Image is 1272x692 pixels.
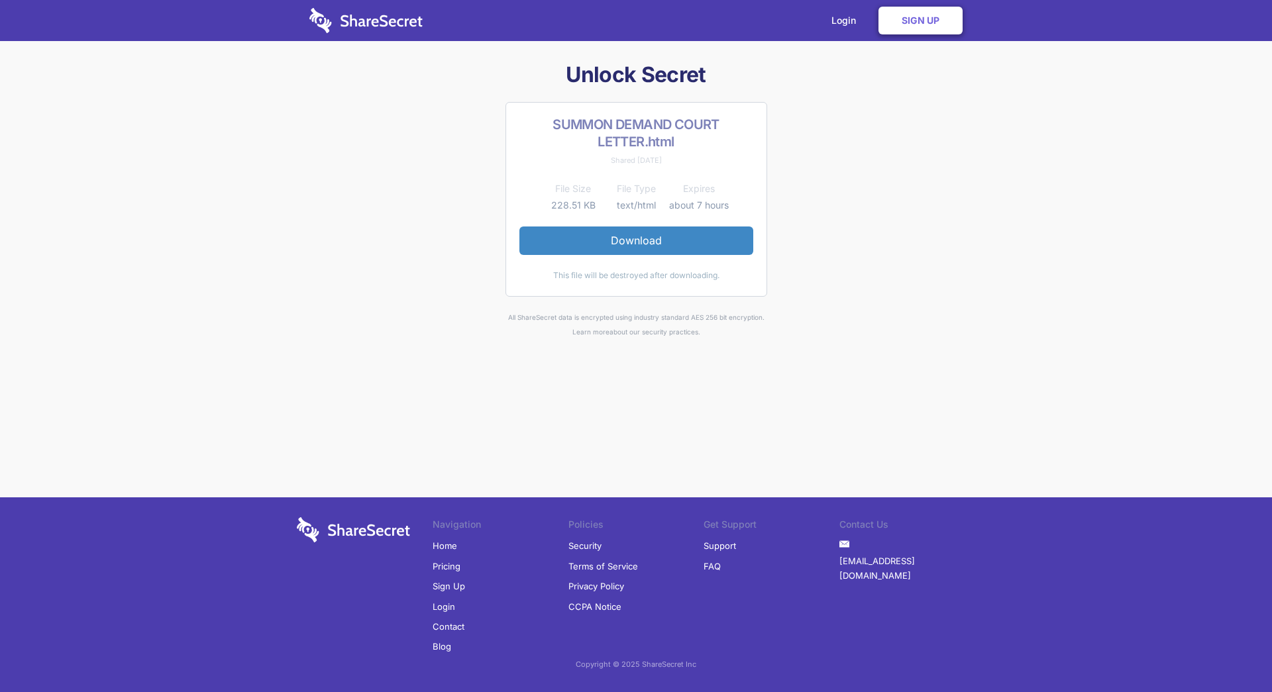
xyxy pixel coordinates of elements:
[668,181,731,197] th: Expires
[291,310,980,340] div: All ShareSecret data is encrypted using industry standard AES 256 bit encryption. about our secur...
[605,197,668,213] td: text/html
[668,197,731,213] td: about 7 hours
[704,556,721,576] a: FAQ
[568,536,602,556] a: Security
[704,536,736,556] a: Support
[433,536,457,556] a: Home
[433,617,464,636] a: Contact
[519,268,753,283] div: This file will be destroyed after downloading.
[291,61,980,89] h1: Unlock Secret
[572,328,609,336] a: Learn more
[309,8,423,33] img: logo-wordmark-white-trans-d4663122ce5f474addd5e946df7df03e33cb6a1c49d2221995e7729f52c070b2.svg
[519,153,753,168] div: Shared [DATE]
[542,197,605,213] td: 228.51 KB
[519,226,753,254] a: Download
[433,556,460,576] a: Pricing
[605,181,668,197] th: File Type
[568,517,704,536] li: Policies
[878,7,963,34] a: Sign Up
[433,597,455,617] a: Login
[519,116,753,150] h2: SUMMON DEMAND COURT LETTER.html
[433,576,465,596] a: Sign Up
[433,636,451,656] a: Blog
[542,181,605,197] th: File Size
[433,517,568,536] li: Navigation
[568,556,638,576] a: Terms of Service
[568,597,621,617] a: CCPA Notice
[568,576,624,596] a: Privacy Policy
[704,517,839,536] li: Get Support
[839,551,975,586] a: [EMAIL_ADDRESS][DOMAIN_NAME]
[297,517,410,542] img: logo-wordmark-white-trans-d4663122ce5f474addd5e946df7df03e33cb6a1c49d2221995e7729f52c070b2.svg
[839,517,975,536] li: Contact Us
